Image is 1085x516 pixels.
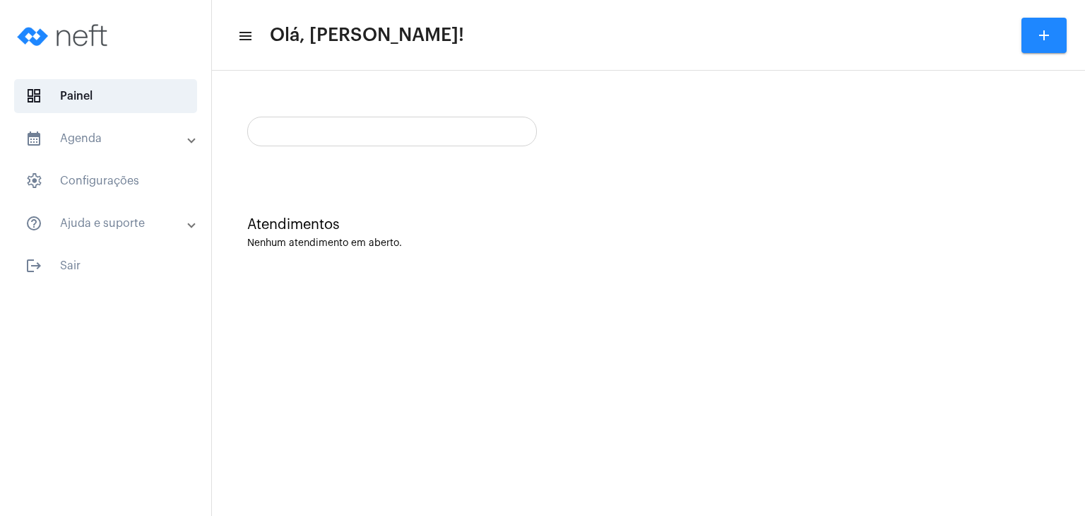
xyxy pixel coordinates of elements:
mat-expansion-panel-header: sidenav iconAgenda [8,122,211,156]
span: Sair [14,249,197,283]
mat-panel-title: Agenda [25,130,189,147]
mat-icon: add [1036,27,1053,44]
div: Atendimentos [247,217,1050,233]
mat-icon: sidenav icon [25,215,42,232]
img: logo-neft-novo-2.png [11,7,117,64]
mat-icon: sidenav icon [25,130,42,147]
mat-panel-title: Ajuda e suporte [25,215,189,232]
span: Configurações [14,164,197,198]
span: sidenav icon [25,88,42,105]
mat-icon: sidenav icon [237,28,251,45]
span: sidenav icon [25,172,42,189]
span: Painel [14,79,197,113]
span: Olá, [PERSON_NAME]! [270,24,464,47]
mat-icon: sidenav icon [25,257,42,274]
mat-expansion-panel-header: sidenav iconAjuda e suporte [8,206,211,240]
div: Nenhum atendimento em aberto. [247,238,1050,249]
